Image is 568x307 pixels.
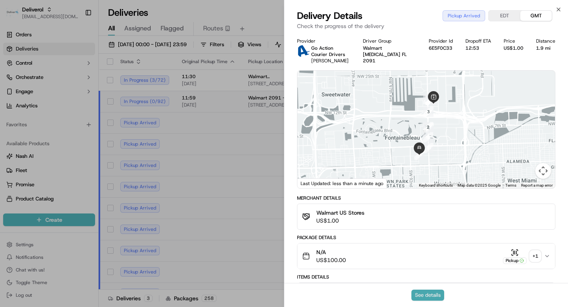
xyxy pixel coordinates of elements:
span: US$1.00 [316,217,364,225]
div: Pickup [503,257,527,264]
div: + 1 [530,251,541,262]
input: Got a question? Start typing here... [21,51,142,59]
a: Open this area in Google Maps (opens a new window) [299,178,325,188]
button: GMT [520,11,552,21]
img: 1736555255976-a54dd68f-1ca7-489b-9aae-adbdc363a1c4 [8,75,22,90]
div: Past conversations [8,103,53,109]
div: 1 [424,123,434,133]
span: Delivery Details [297,9,362,22]
img: Google [299,178,325,188]
div: US$1.00 [504,45,523,51]
img: Grace Nketiah [8,115,21,127]
span: [PERSON_NAME] [PERSON_NAME] [24,144,105,150]
div: 6 [425,94,435,105]
a: Powered byPylon [56,195,95,202]
div: 3 [423,107,433,117]
span: [PERSON_NAME] [311,58,349,64]
img: ActionCourier.png [297,45,310,58]
div: 13 [423,143,433,153]
div: 💻 [67,177,73,183]
button: Keyboard shortcuts [419,183,453,188]
button: See details [411,290,444,301]
span: Pylon [78,196,95,202]
div: Items Details [297,274,555,280]
span: • [65,122,68,129]
div: Provider Id [429,38,453,44]
button: EDT [489,11,520,21]
p: Go Action Courier Drivers [311,45,350,58]
a: 📗Knowledge Base [5,173,64,187]
div: Package Details [297,234,555,241]
img: Nash [8,8,24,24]
div: Last Updated: less than a minute ago [297,178,387,188]
span: Knowledge Base [16,176,60,184]
span: [DATE] [70,122,86,129]
img: Shah Alam [8,136,21,149]
a: 💻API Documentation [64,173,130,187]
div: 12 [423,132,433,142]
div: Driver Group [363,38,416,44]
button: N/AUS$100.00Pickup+1 [297,243,555,269]
div: Walmart [MEDICAL_DATA] FL 2091 [363,45,416,64]
span: • [106,144,109,150]
div: 1.9 mi [536,45,555,51]
button: See all [122,101,144,110]
div: Start new chat [35,75,129,83]
div: 11 [426,95,436,105]
button: Start new chat [134,78,144,87]
span: API Documentation [75,176,127,184]
div: Price [504,38,523,44]
button: Map camera controls [535,163,551,179]
div: 5 [423,94,433,104]
span: Walmart US Stores [316,209,364,217]
button: Pickup+1 [503,249,541,264]
span: [PERSON_NAME] [24,122,64,129]
div: 2 [423,122,433,132]
div: 📗 [8,177,14,183]
div: We're available if you need us! [35,83,108,90]
a: Terms (opens in new tab) [505,183,516,187]
p: Check the progress of the delivery [297,22,555,30]
img: 4920774857489_3d7f54699973ba98c624_72.jpg [17,75,31,90]
div: Dropoff ETA [465,38,491,44]
p: Welcome 👋 [8,32,144,44]
div: Provider [297,38,350,44]
button: 6E5F0C33 [429,45,452,51]
span: [DATE] [110,144,127,150]
div: 12:53 [465,45,491,51]
span: N/A [316,248,346,256]
button: Pickup [503,249,527,264]
div: Merchant Details [297,195,555,201]
div: Distance [536,38,555,44]
a: Report a map error [521,183,553,187]
span: Map data ©2025 Google [458,183,501,187]
span: US$100.00 [316,256,346,264]
img: 1736555255976-a54dd68f-1ca7-489b-9aae-adbdc363a1c4 [16,123,22,129]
